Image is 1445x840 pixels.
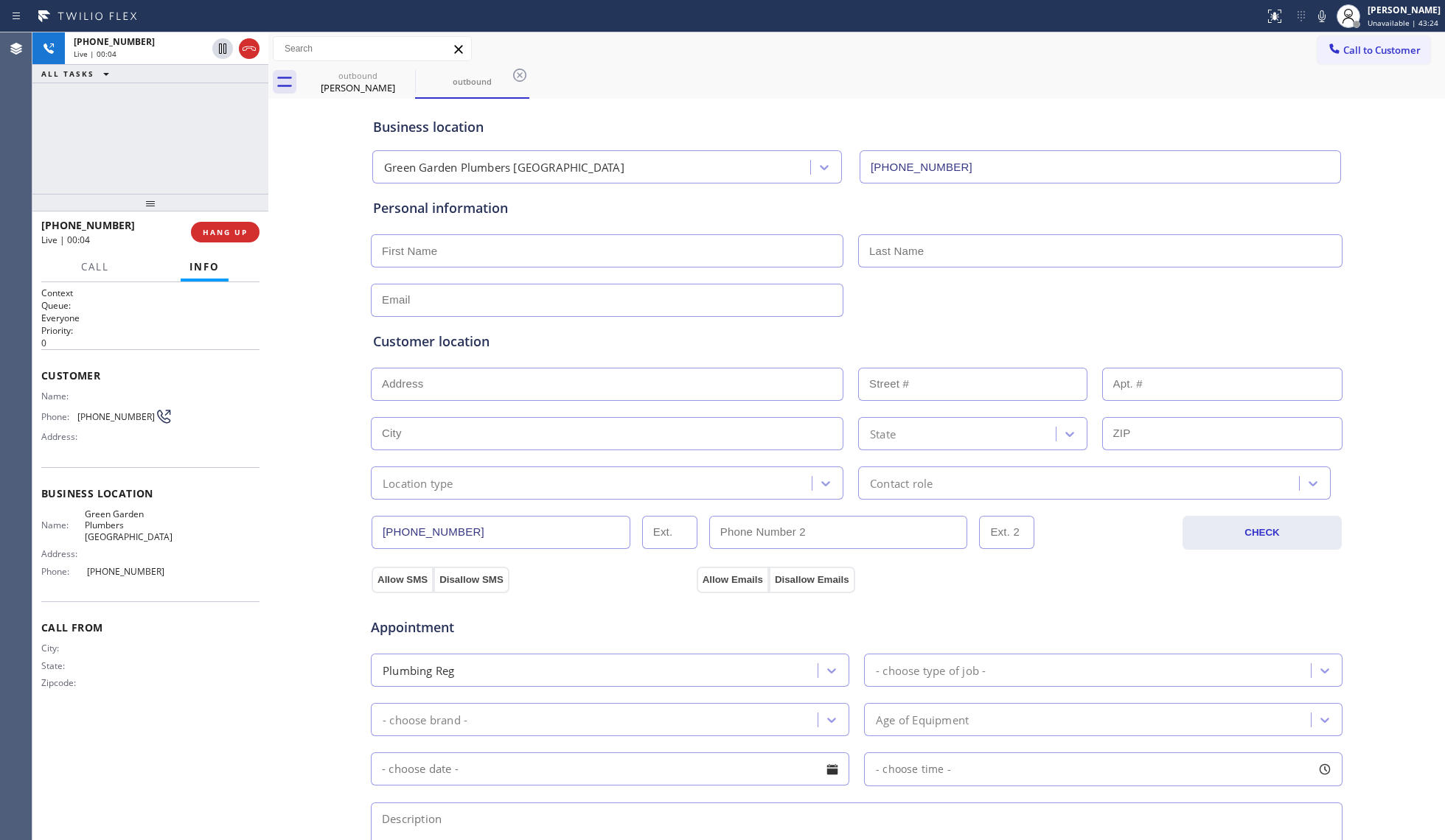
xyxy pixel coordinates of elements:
div: [PERSON_NAME] [1368,4,1441,16]
button: Call to Customer [1317,36,1430,64]
div: Sabrina Cendral [302,66,414,99]
div: Location type [383,475,453,491]
input: Search [274,37,471,60]
span: Call [81,260,109,273]
div: outbound [417,76,528,87]
div: Green Garden Plumbers [GEOGRAPHIC_DATA] [384,159,624,176]
span: [PHONE_NUMBER] [87,566,173,577]
input: First Name [371,234,843,267]
button: Disallow Emails [769,567,855,593]
div: Plumbing Reg [383,662,454,679]
span: Zipcode: [41,677,87,688]
div: State [870,425,896,442]
button: Call [72,253,118,281]
span: ALL TASKS [41,69,94,79]
button: Allow SMS [372,567,433,593]
span: Business location [41,486,260,500]
input: Ext. 2 [979,516,1034,549]
span: Live | 00:04 [74,49,116,59]
input: Phone Number [372,516,630,549]
div: - choose type of job - [876,662,986,679]
button: HANG UP [191,222,260,242]
p: 0 [41,337,260,349]
input: ZIP [1102,417,1343,450]
input: - choose date - [371,752,849,785]
span: Appointment [371,617,693,637]
div: Age of Equipment [876,711,969,728]
input: Email [371,284,843,317]
span: Name: [41,519,85,531]
p: Everyone [41,312,260,324]
span: State: [41,660,87,671]
span: Address: [41,431,87,442]
h1: Context [41,287,260,299]
input: Apt. # [1102,368,1343,401]
input: Street # [858,368,1087,401]
span: Customer [41,368,260,382]
div: [PERSON_NAME] [302,81,414,94]
span: - choose time - [876,762,951,776]
span: City: [41,643,87,654]
button: Disallow SMS [433,567,509,593]
button: Hang up [239,38,260,59]
input: Last Name [858,234,1343,267]
span: Unavailable | 43:24 [1368,18,1438,28]
h2: Queue: [41,299,260,312]
button: CHECK [1183,516,1342,550]
span: Name: [41,391,87,402]
div: Contact role [870,475,933,491]
span: HANG UP [203,227,248,237]
span: [PHONE_NUMBER] [77,411,155,422]
span: [PHONE_NUMBER] [74,35,155,48]
span: [PHONE_NUMBER] [41,218,135,232]
input: Phone Number [860,150,1341,183]
button: Mute [1312,6,1332,27]
span: Phone: [41,566,87,577]
button: Hold Customer [212,38,233,59]
div: Business location [373,117,1340,137]
span: Address: [41,548,87,559]
input: Address [371,368,843,401]
input: Ext. [642,516,697,549]
span: Call From [41,620,260,634]
button: ALL TASKS [32,65,124,83]
span: Info [189,260,220,273]
span: Live | 00:04 [41,234,90,246]
button: Allow Emails [697,567,769,593]
div: - choose brand - [383,711,467,728]
span: Green Garden Plumbers [GEOGRAPHIC_DATA] [85,508,173,542]
h2: Priority: [41,324,260,337]
button: Info [181,253,229,281]
span: Call to Customer [1343,43,1421,57]
input: Phone Number 2 [709,516,968,549]
div: outbound [302,70,414,81]
span: Phone: [41,411,77,422]
input: City [371,417,843,450]
div: Customer location [373,332,1340,351]
div: Personal information [373,198,1340,218]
